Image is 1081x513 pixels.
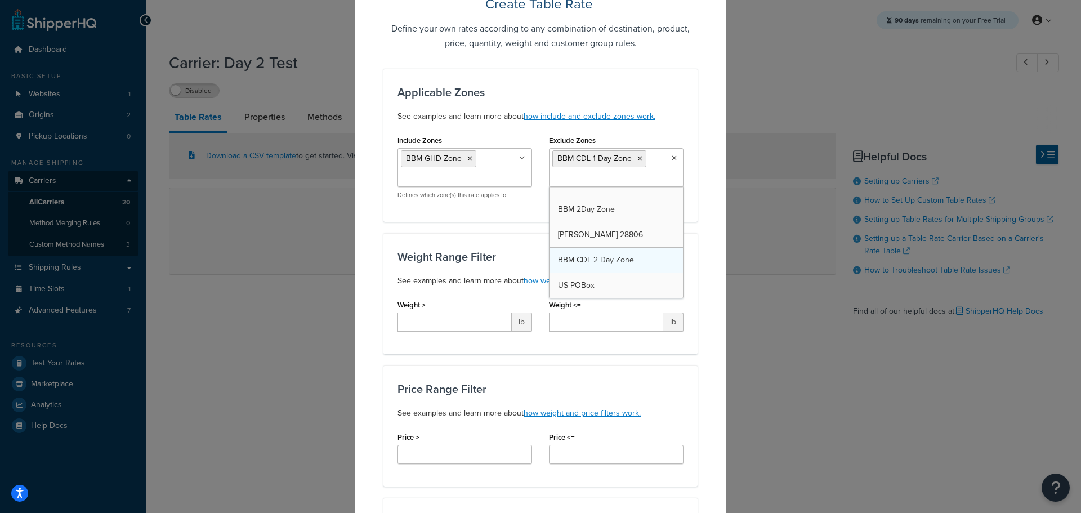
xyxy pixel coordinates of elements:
span: lb [663,313,684,332]
a: BBM 2Day Zone [550,197,683,222]
p: See examples and learn more about [397,274,684,288]
span: lb [512,313,532,332]
a: US POBox [550,273,683,298]
p: See examples and learn more about [397,110,684,123]
span: BBM 2Day Zone [558,203,615,215]
label: Price <= [549,433,575,441]
span: BBM CDL 1 Day Zone [557,153,632,164]
label: Weight <= [549,301,581,309]
a: how weight and price filters work. [524,407,641,419]
p: Defines which zone(s) this rate applies to [397,191,532,199]
label: Price > [397,433,419,441]
h3: Weight Range Filter [397,251,684,263]
a: how weight and price filters work. [524,275,641,287]
span: BBM CDL 2 Day Zone [558,254,634,266]
h5: Define your own rates according to any combination of destination, product, price, quantity, weig... [383,21,698,51]
h3: Price Range Filter [397,383,684,395]
h3: Applicable Zones [397,86,684,99]
label: Weight > [397,301,426,309]
a: how include and exclude zones work. [524,110,655,122]
label: Include Zones [397,136,442,145]
p: See examples and learn more about [397,407,684,420]
label: Exclude Zones [549,136,596,145]
a: [PERSON_NAME] 28806 [550,222,683,247]
a: BBM CDL 2 Day Zone [550,248,683,273]
span: US POBox [558,279,595,291]
span: [PERSON_NAME] 28806 [558,229,643,240]
span: BBM GHD Zone [406,153,462,164]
